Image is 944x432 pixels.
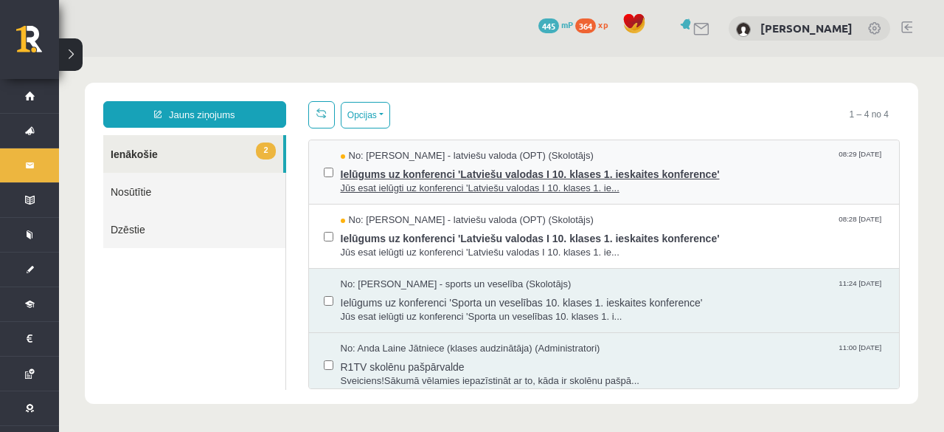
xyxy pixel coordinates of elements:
span: Jūs esat ielūgti uz konferenci 'Latviešu valodas I 10. klases 1. ie... [282,189,826,203]
span: 2 [197,86,216,103]
a: Dzēstie [44,154,226,191]
span: Ielūgums uz konferenci 'Latviešu valodas I 10. klases 1. ieskaites konference' [282,106,826,125]
a: Rīgas 1. Tālmācības vidusskola [16,26,59,63]
span: 08:29 [DATE] [777,92,825,103]
span: No: Anda Laine Jātniece (klases audzinātāja) (Administratori) [282,285,541,299]
a: 2Ienākošie [44,78,224,116]
span: 364 [575,18,596,33]
span: No: [PERSON_NAME] - latviešu valoda (OPT) (Skolotājs) [282,157,535,171]
span: 1 – 4 no 4 [780,44,841,71]
span: xp [598,18,608,30]
span: No: [PERSON_NAME] - latviešu valoda (OPT) (Skolotājs) [282,92,535,106]
span: Ielūgums uz konferenci 'Sporta un veselības 10. klases 1. ieskaites konference' [282,235,826,253]
a: [PERSON_NAME] [760,21,853,35]
span: Sveiciens!Sākumā vēlamies iepazīstināt ar to, kāda ir skolēnu pašpā... [282,318,826,332]
span: 08:28 [DATE] [777,157,825,168]
span: 445 [538,18,559,33]
img: Marta Kuzņecova [736,22,751,37]
a: Jauns ziņojums [44,44,227,71]
a: 445 mP [538,18,573,30]
a: 364 xp [575,18,615,30]
span: mP [561,18,573,30]
span: 11:24 [DATE] [777,221,825,232]
a: Nosūtītie [44,116,226,154]
a: No: [PERSON_NAME] - latviešu valoda (OPT) (Skolotājs) 08:29 [DATE] Ielūgums uz konferenci 'Latvie... [282,92,826,138]
span: Jūs esat ielūgti uz konferenci 'Latviešu valodas I 10. klases 1. ie... [282,125,826,139]
a: No: [PERSON_NAME] - latviešu valoda (OPT) (Skolotājs) 08:28 [DATE] Ielūgums uz konferenci 'Latvie... [282,157,826,202]
span: No: [PERSON_NAME] - sports un veselība (Skolotājs) [282,221,513,235]
a: No: [PERSON_NAME] - sports un veselība (Skolotājs) 11:24 [DATE] Ielūgums uz konferenci 'Sporta un... [282,221,826,267]
a: No: Anda Laine Jātniece (klases audzinātāja) (Administratori) 11:00 [DATE] R1TV skolēnu pašpārval... [282,285,826,331]
button: Opcijas [282,45,331,72]
span: 11:00 [DATE] [777,285,825,296]
span: Jūs esat ielūgti uz konferenci 'Sporta un veselības 10. klases 1. i... [282,253,826,267]
span: R1TV skolēnu pašpārvalde [282,299,826,318]
span: Ielūgums uz konferenci 'Latviešu valodas I 10. klases 1. ieskaites konference' [282,171,826,189]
